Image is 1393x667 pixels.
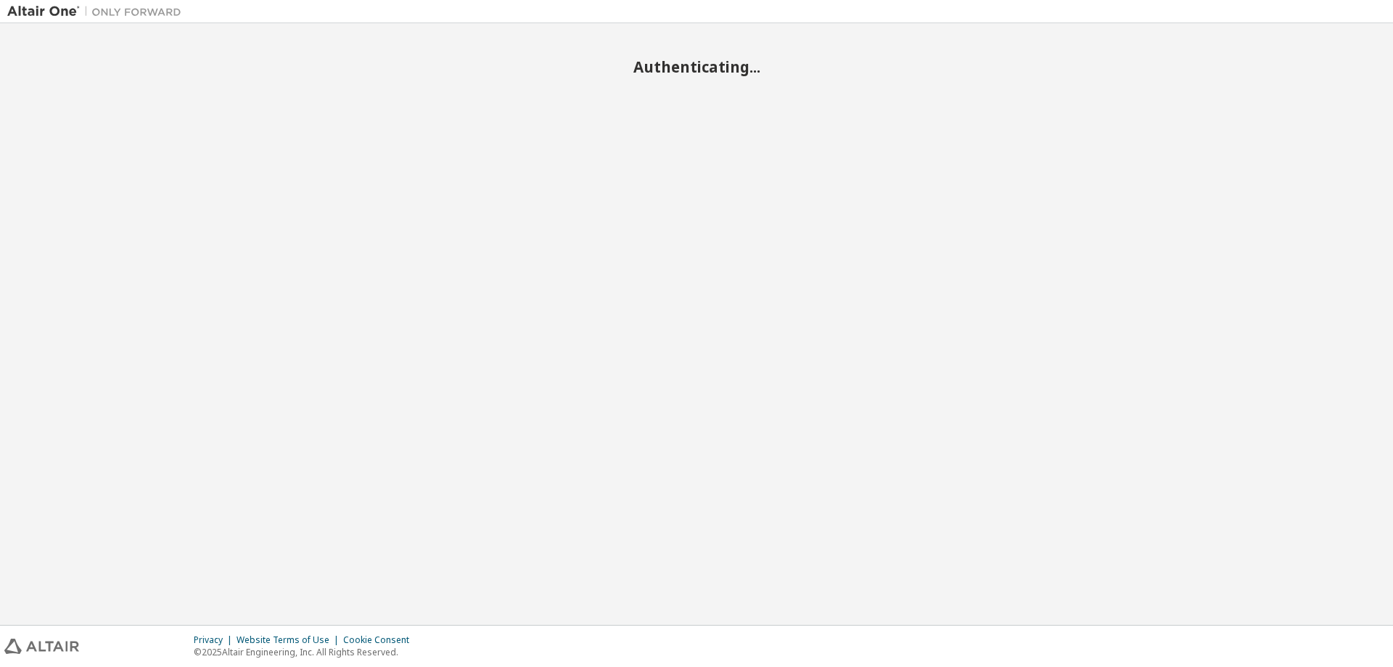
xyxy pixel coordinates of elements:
[194,646,418,658] p: © 2025 Altair Engineering, Inc. All Rights Reserved.
[4,639,79,654] img: altair_logo.svg
[7,4,189,19] img: Altair One
[7,57,1386,76] h2: Authenticating...
[237,634,343,646] div: Website Terms of Use
[343,634,418,646] div: Cookie Consent
[194,634,237,646] div: Privacy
